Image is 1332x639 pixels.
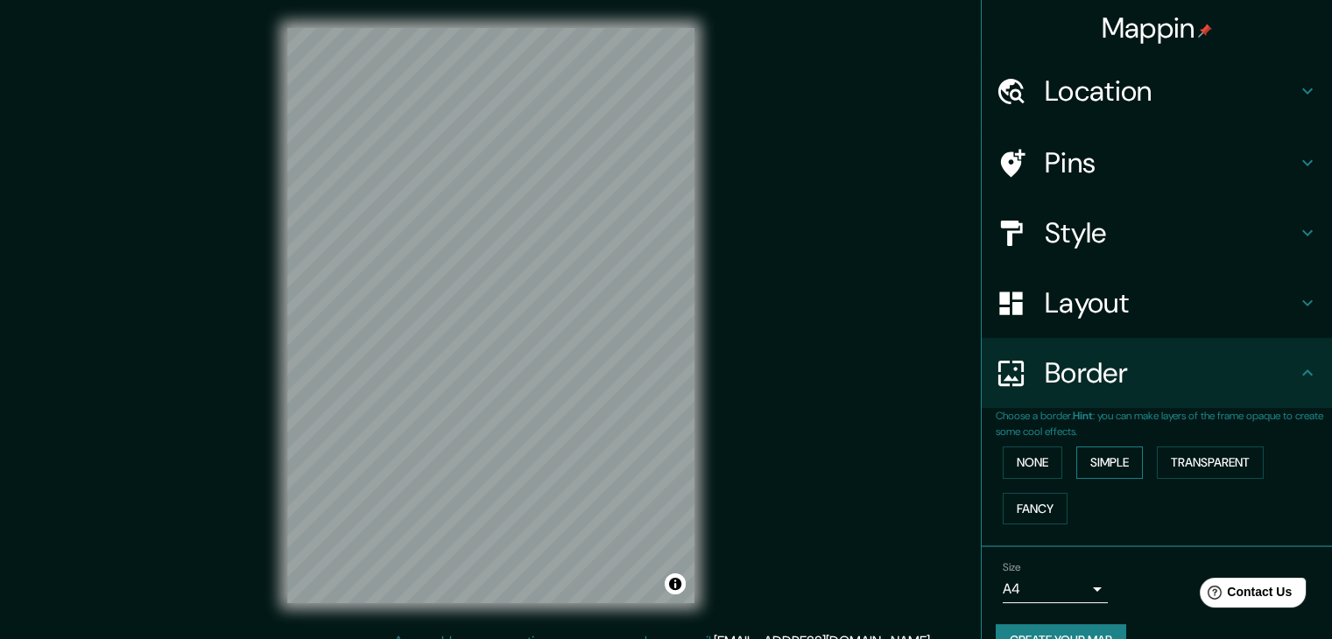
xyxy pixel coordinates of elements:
[982,268,1332,338] div: Layout
[1045,74,1297,109] h4: Location
[1102,11,1213,46] h4: Mappin
[1045,285,1297,320] h4: Layout
[1198,24,1212,38] img: pin-icon.png
[1003,446,1062,479] button: None
[1045,215,1297,250] h4: Style
[982,56,1332,126] div: Location
[287,28,694,603] canvas: Map
[665,573,686,594] button: Toggle attribution
[1045,355,1297,390] h4: Border
[1157,446,1264,479] button: Transparent
[1045,145,1297,180] h4: Pins
[982,198,1332,268] div: Style
[982,128,1332,198] div: Pins
[1003,560,1021,575] label: Size
[1003,493,1068,525] button: Fancy
[1073,409,1093,423] b: Hint
[982,338,1332,408] div: Border
[1003,575,1108,603] div: A4
[1076,446,1143,479] button: Simple
[1176,571,1313,620] iframe: Help widget launcher
[996,408,1332,439] p: Choose a border. : you can make layers of the frame opaque to create some cool effects.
